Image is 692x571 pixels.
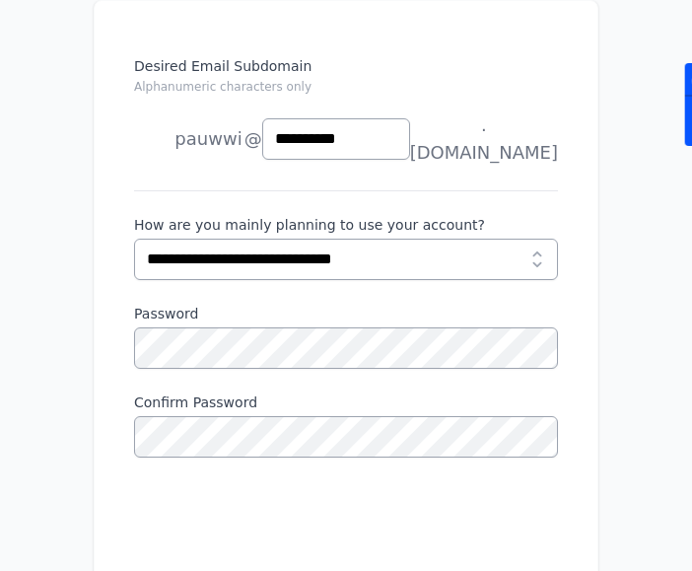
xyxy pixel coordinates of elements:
li: pauwwi [134,119,242,159]
label: Confirm Password [134,393,558,412]
iframe: reCAPTCHA [134,481,434,558]
label: Password [134,304,558,323]
span: .[DOMAIN_NAME] [410,111,558,167]
label: Desired Email Subdomain [134,56,558,107]
span: @ [244,125,262,153]
label: How are you mainly planning to use your account? [134,215,558,235]
small: Alphanumeric characters only [134,80,311,94]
